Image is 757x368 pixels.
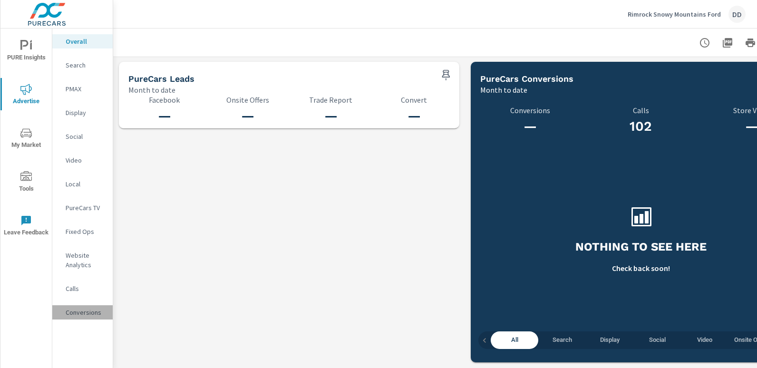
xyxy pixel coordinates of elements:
p: Conversions [66,308,105,317]
span: My Market [3,127,49,151]
p: Month to date [480,84,527,96]
div: Local [52,177,113,191]
p: Facebook [128,96,200,104]
div: PureCars TV [52,201,113,215]
div: Conversions [52,305,113,320]
h5: PureCars Leads [128,74,194,84]
button: "Export Report to PDF" [718,33,737,52]
h3: — [295,108,367,124]
span: Video [687,335,723,346]
p: Fixed Ops [66,227,105,236]
p: Calls [66,284,105,293]
span: Search [544,335,580,346]
div: Overall [52,34,113,48]
span: Social [639,335,675,346]
div: Website Analytics [52,248,113,272]
div: Display [52,106,113,120]
div: Search [52,58,113,72]
p: Check back soon! [612,262,670,274]
p: Calls [591,106,690,115]
p: Rimrock Snowy Mountains Ford [628,10,721,19]
span: PURE Insights [3,40,49,63]
p: PureCars TV [66,203,105,213]
h5: PureCars Conversions [480,74,573,84]
div: nav menu [0,29,52,247]
p: Display [66,108,105,117]
h3: — [128,108,200,124]
h3: — [378,108,450,124]
h3: — [212,108,283,124]
span: Display [592,335,628,346]
div: DD [728,6,746,23]
div: PMAX [52,82,113,96]
div: Calls [52,281,113,296]
h3: 102 [591,118,690,135]
p: Month to date [128,84,175,96]
p: Search [66,60,105,70]
p: Onsite Offers [212,96,283,104]
span: All [496,335,533,346]
p: Local [66,179,105,189]
div: Social [52,129,113,144]
p: Conversions [480,106,580,115]
p: Website Analytics [66,251,105,270]
div: Video [52,153,113,167]
h3: Nothing to see here [575,239,707,255]
span: Advertise [3,84,49,107]
p: PMAX [66,84,105,94]
div: Fixed Ops [52,224,113,239]
p: Trade Report [295,96,367,104]
span: Tools [3,171,49,194]
p: Video [66,155,105,165]
p: Social [66,132,105,141]
span: Save this to your personalized report [438,68,454,83]
h3: — [480,118,580,135]
p: Overall [66,37,105,46]
span: Leave Feedback [3,215,49,238]
p: Convert [378,96,450,104]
